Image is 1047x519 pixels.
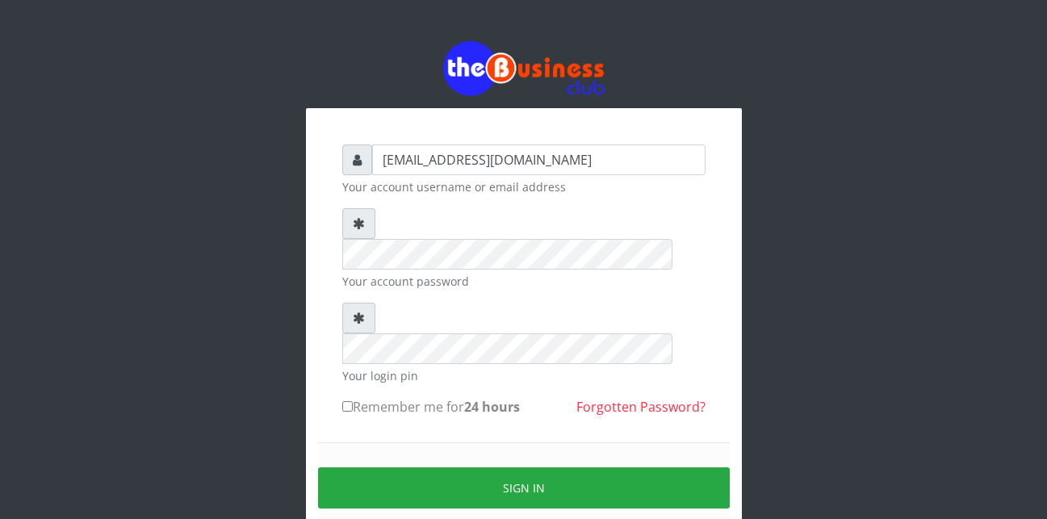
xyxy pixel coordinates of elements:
[372,144,706,175] input: Username or email address
[342,397,520,416] label: Remember me for
[342,178,706,195] small: Your account username or email address
[576,398,706,416] a: Forgotten Password?
[318,467,730,509] button: Sign in
[342,273,706,290] small: Your account password
[342,367,706,384] small: Your login pin
[342,401,353,412] input: Remember me for24 hours
[464,398,520,416] b: 24 hours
